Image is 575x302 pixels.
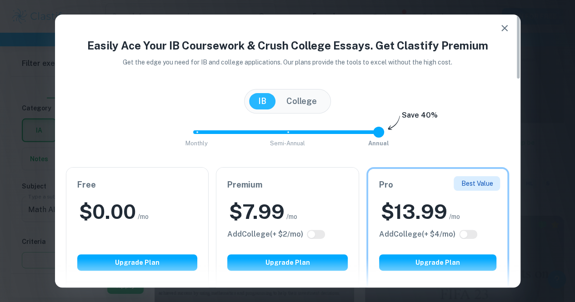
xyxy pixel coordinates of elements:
[79,198,136,225] h2: $ 0.00
[185,140,208,147] span: Monthly
[227,229,303,240] h6: Click to see all the additional College features.
[138,212,149,222] span: /mo
[286,212,297,222] span: /mo
[461,178,493,188] p: Best Value
[77,178,198,191] h6: Free
[77,254,198,271] button: Upgrade Plan
[379,178,497,191] h6: Pro
[402,110,438,125] h6: Save 40%
[227,178,348,191] h6: Premium
[227,254,348,271] button: Upgrade Plan
[368,140,389,147] span: Annual
[229,198,285,225] h2: $ 7.99
[379,254,497,271] button: Upgrade Plan
[381,198,447,225] h2: $ 13.99
[66,37,510,54] h4: Easily Ace Your IB Coursework & Crush College Essays. Get Clastify Premium
[277,93,326,109] button: College
[249,93,275,109] button: IB
[388,115,400,131] img: subscription-arrow.svg
[449,212,460,222] span: /mo
[270,140,305,147] span: Semi-Annual
[110,57,465,67] p: Get the edge you need for IB and college applications. Our plans provide the tools to excel witho...
[379,229,455,240] h6: Click to see all the additional College features.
